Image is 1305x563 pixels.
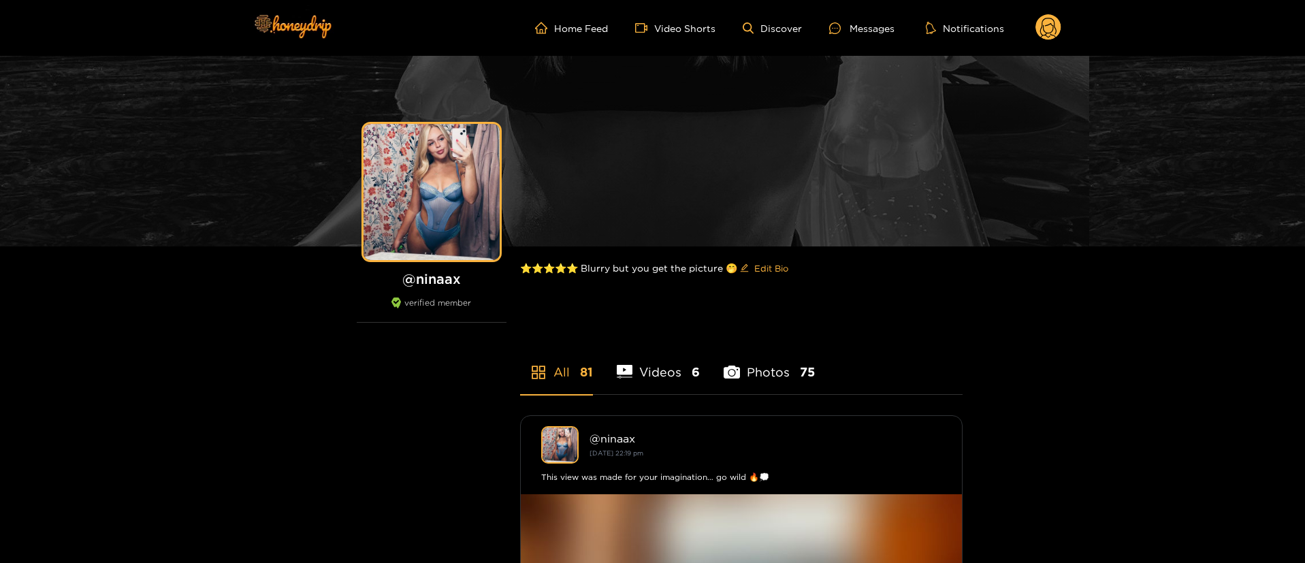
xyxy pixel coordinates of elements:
span: 75 [800,364,815,381]
span: video-camera [635,22,654,34]
h1: @ ninaax [357,270,506,287]
div: verified member [357,297,506,323]
div: This view was made for your imagination… go wild 🔥💭 [541,470,941,484]
span: edit [740,263,749,274]
li: All [520,333,593,394]
a: Video Shorts [635,22,715,34]
span: Edit Bio [754,261,788,275]
a: Discover [743,22,802,34]
span: 6 [692,364,700,381]
li: Videos [617,333,700,394]
a: Home Feed [535,22,608,34]
li: Photos [724,333,815,394]
span: home [535,22,554,34]
button: Notifications [922,21,1008,35]
div: @ ninaax [590,432,941,445]
div: Messages [829,20,895,36]
small: [DATE] 22:19 pm [590,449,643,457]
div: ⭐️⭐️⭐️⭐️⭐️ Blurry but you get the picture 🤭 [520,246,963,290]
img: ninaax [541,426,579,464]
span: 81 [580,364,593,381]
span: appstore [530,364,547,381]
button: editEdit Bio [737,257,791,279]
